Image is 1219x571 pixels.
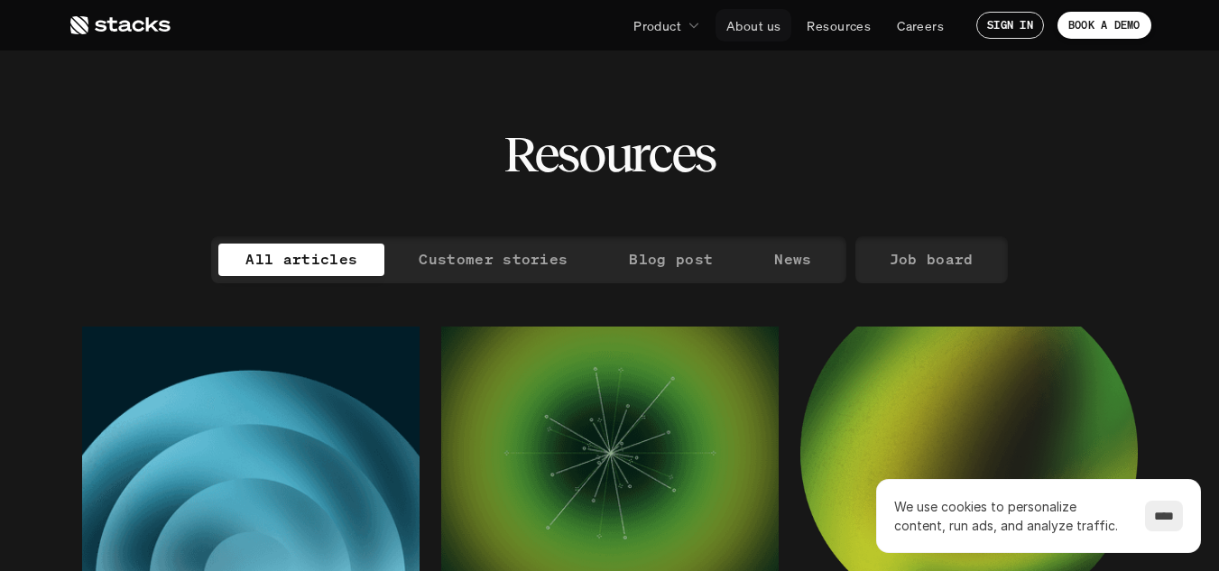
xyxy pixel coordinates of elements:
[774,246,811,272] p: News
[894,497,1127,535] p: We use cookies to personalize content, run ads, and analyze traffic.
[1068,19,1141,32] p: BOOK A DEMO
[419,246,568,272] p: Customer stories
[629,246,713,272] p: Blog post
[602,244,740,276] a: Blog post
[503,126,716,182] h2: Resources
[245,246,357,272] p: All articles
[890,246,974,272] p: Job board
[633,16,681,35] p: Product
[1057,12,1151,39] a: BOOK A DEMO
[271,81,348,96] a: Privacy Policy
[976,12,1044,39] a: SIGN IN
[747,244,838,276] a: News
[987,19,1033,32] p: SIGN IN
[886,9,955,41] a: Careers
[392,244,595,276] a: Customer stories
[726,16,780,35] p: About us
[218,244,384,276] a: All articles
[897,16,944,35] p: Careers
[796,9,882,41] a: Resources
[807,16,871,35] p: Resources
[863,244,1001,276] a: Job board
[716,9,791,41] a: About us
